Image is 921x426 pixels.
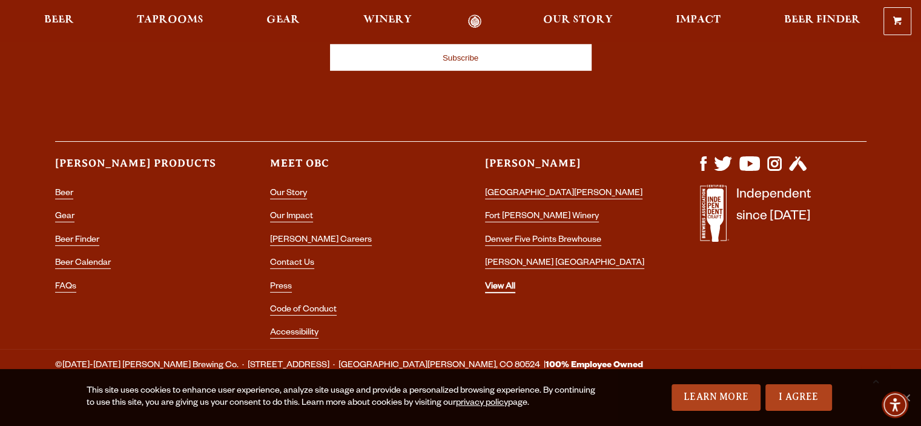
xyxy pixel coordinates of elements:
[672,384,761,411] a: Learn More
[546,361,643,371] strong: 100% Employee Owned
[700,165,707,175] a: Visit us on Facebook
[767,165,782,175] a: Visit us on Instagram
[270,282,292,293] a: Press
[270,236,372,246] a: [PERSON_NAME] Careers
[485,282,515,293] a: View All
[789,165,807,175] a: Visit us on Untappd
[485,156,652,181] h3: [PERSON_NAME]
[137,15,203,25] span: Taprooms
[860,365,891,396] a: Scroll to top
[87,385,603,410] div: This site uses cookies to enhance user experience, analyze site usage and provide a personalized ...
[270,156,437,181] h3: Meet OBC
[485,212,599,222] a: Fort [PERSON_NAME] Winery
[270,189,307,199] a: Our Story
[55,282,76,293] a: FAQs
[270,328,319,339] a: Accessibility
[765,384,832,411] a: I Agree
[55,259,111,269] a: Beer Calendar
[270,259,314,269] a: Contact Us
[776,15,868,28] a: Beer Finder
[55,156,222,181] h3: [PERSON_NAME] Products
[355,15,420,28] a: Winery
[676,15,721,25] span: Impact
[714,165,732,175] a: Visit us on X (formerly Twitter)
[129,15,211,28] a: Taprooms
[784,15,860,25] span: Beer Finder
[363,15,412,25] span: Winery
[55,212,74,222] a: Gear
[266,15,300,25] span: Gear
[330,44,592,71] input: Subscribe
[456,399,508,408] a: privacy policy
[270,305,337,316] a: Code of Conduct
[668,15,728,28] a: Impact
[259,15,308,28] a: Gear
[55,358,643,374] span: ©[DATE]-[DATE] [PERSON_NAME] Brewing Co. · [STREET_ADDRESS] · [GEOGRAPHIC_DATA][PERSON_NAME], CO ...
[882,391,908,418] div: Accessibility Menu
[485,259,644,269] a: [PERSON_NAME] [GEOGRAPHIC_DATA]
[543,15,613,25] span: Our Story
[452,15,498,28] a: Odell Home
[44,15,74,25] span: Beer
[485,236,601,246] a: Denver Five Points Brewhouse
[485,189,642,199] a: [GEOGRAPHIC_DATA][PERSON_NAME]
[36,15,82,28] a: Beer
[55,236,99,246] a: Beer Finder
[535,15,621,28] a: Our Story
[55,189,73,199] a: Beer
[739,165,760,175] a: Visit us on YouTube
[270,212,313,222] a: Our Impact
[736,185,811,248] p: Independent since [DATE]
